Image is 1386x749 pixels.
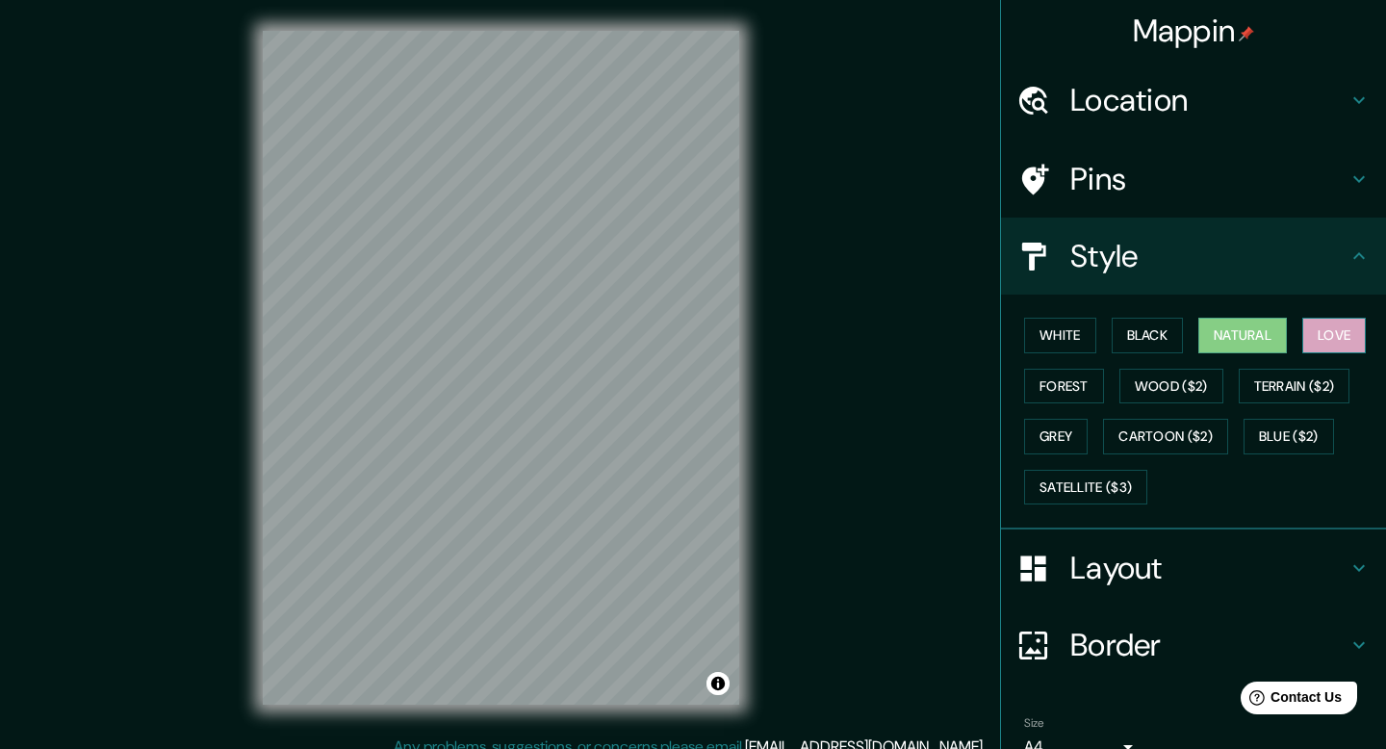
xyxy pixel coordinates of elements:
[1215,674,1365,728] iframe: Help widget launcher
[1103,419,1228,454] button: Cartoon ($2)
[1024,419,1088,454] button: Grey
[1198,318,1287,353] button: Natural
[1070,81,1347,119] h4: Location
[1024,715,1044,732] label: Size
[1070,626,1347,664] h4: Border
[1302,318,1366,353] button: Love
[1024,318,1096,353] button: White
[263,31,739,705] canvas: Map
[1001,62,1386,139] div: Location
[1133,12,1255,50] h4: Mappin
[1001,141,1386,218] div: Pins
[1024,470,1147,505] button: Satellite ($3)
[1119,369,1223,404] button: Wood ($2)
[1001,607,1386,684] div: Border
[1024,369,1104,404] button: Forest
[1070,549,1347,587] h4: Layout
[1244,419,1334,454] button: Blue ($2)
[1112,318,1184,353] button: Black
[1001,529,1386,607] div: Layout
[706,672,730,695] button: Toggle attribution
[1001,218,1386,295] div: Style
[1239,369,1350,404] button: Terrain ($2)
[1239,26,1254,41] img: pin-icon.png
[1070,237,1347,275] h4: Style
[1070,160,1347,198] h4: Pins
